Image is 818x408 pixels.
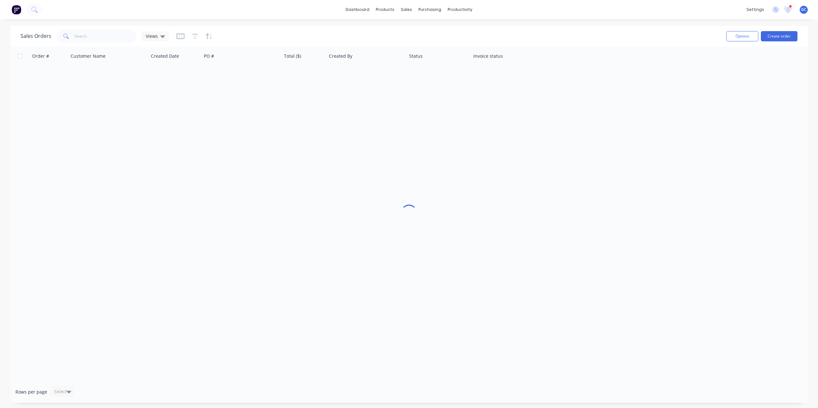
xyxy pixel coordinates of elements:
span: GC [801,7,806,13]
button: Create order [761,31,797,41]
span: Views [146,33,158,39]
div: Invoice status [473,53,503,59]
div: Customer Name [71,53,106,59]
div: Created By [329,53,352,59]
div: Select... [54,388,71,395]
img: Factory [12,5,21,14]
input: Search... [74,30,137,43]
div: purchasing [415,5,444,14]
a: dashboard [342,5,373,14]
div: products [373,5,398,14]
button: Options [726,31,758,41]
div: sales [398,5,415,14]
div: Created Date [151,53,179,59]
div: PO # [204,53,214,59]
div: Status [409,53,423,59]
div: Order # [32,53,49,59]
h1: Sales Orders [21,33,51,39]
div: Total ($) [284,53,301,59]
div: settings [743,5,767,14]
span: Rows per page [15,389,47,395]
div: productivity [444,5,476,14]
